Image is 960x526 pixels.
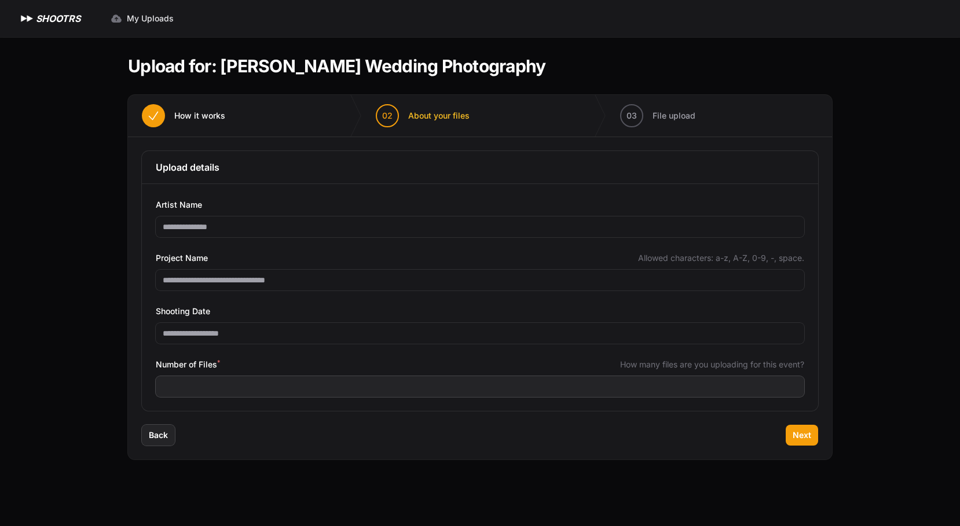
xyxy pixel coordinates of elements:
span: 03 [626,110,637,122]
span: Allowed characters: a-z, A-Z, 0-9, -, space. [638,252,804,264]
img: SHOOTRS [19,12,36,25]
h1: SHOOTRS [36,12,80,25]
span: Back [149,429,168,441]
span: About your files [408,110,470,122]
span: Number of Files [156,358,220,371]
span: Project Name [156,251,208,265]
span: How it works [174,110,225,122]
span: My Uploads [127,13,174,24]
span: 02 [382,110,393,122]
span: Shooting Date [156,304,210,318]
h3: Upload details [156,160,804,174]
a: My Uploads [104,8,181,29]
button: Next [786,425,818,446]
button: Back [142,425,175,446]
span: Next [793,429,811,441]
span: Artist Name [156,198,202,212]
h1: Upload for: [PERSON_NAME] Wedding Photography [128,56,545,76]
span: File upload [653,110,695,122]
button: 03 File upload [606,95,709,137]
button: How it works [128,95,239,137]
span: How many files are you uploading for this event? [620,359,804,370]
a: SHOOTRS SHOOTRS [19,12,80,25]
button: 02 About your files [362,95,483,137]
